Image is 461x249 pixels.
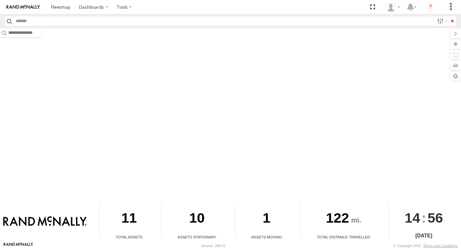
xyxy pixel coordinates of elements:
[389,204,459,232] div: :
[384,2,402,12] div: Valeo Dash
[235,204,298,234] div: 1
[428,204,443,232] span: 56
[201,244,226,248] div: Version: 308.01
[99,204,159,234] div: 11
[389,232,459,240] div: [DATE]
[235,235,245,240] div: Total number of assets current in transit.
[301,204,386,234] div: 122
[99,234,159,240] div: Total Assets
[161,204,232,234] div: 10
[3,216,87,227] img: Rand McNally
[423,244,457,248] a: Terms and Conditions
[301,235,310,240] div: Total distance travelled by all assets within specified date range and applied filters
[450,72,461,81] label: Map Settings
[99,235,109,240] div: Total number of Enabled Assets
[405,204,420,232] span: 14
[235,234,298,240] div: Assets Moving
[425,2,436,12] i: ?
[301,234,386,240] div: Total Distance Travelled
[161,234,232,240] div: Assets Stationary
[6,5,40,9] img: rand-logo.svg
[435,16,448,26] label: Search Filter Options
[161,235,171,240] div: Total number of assets current stationary.
[393,244,457,248] div: © Copyright 2025 -
[4,243,33,249] a: Visit our Website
